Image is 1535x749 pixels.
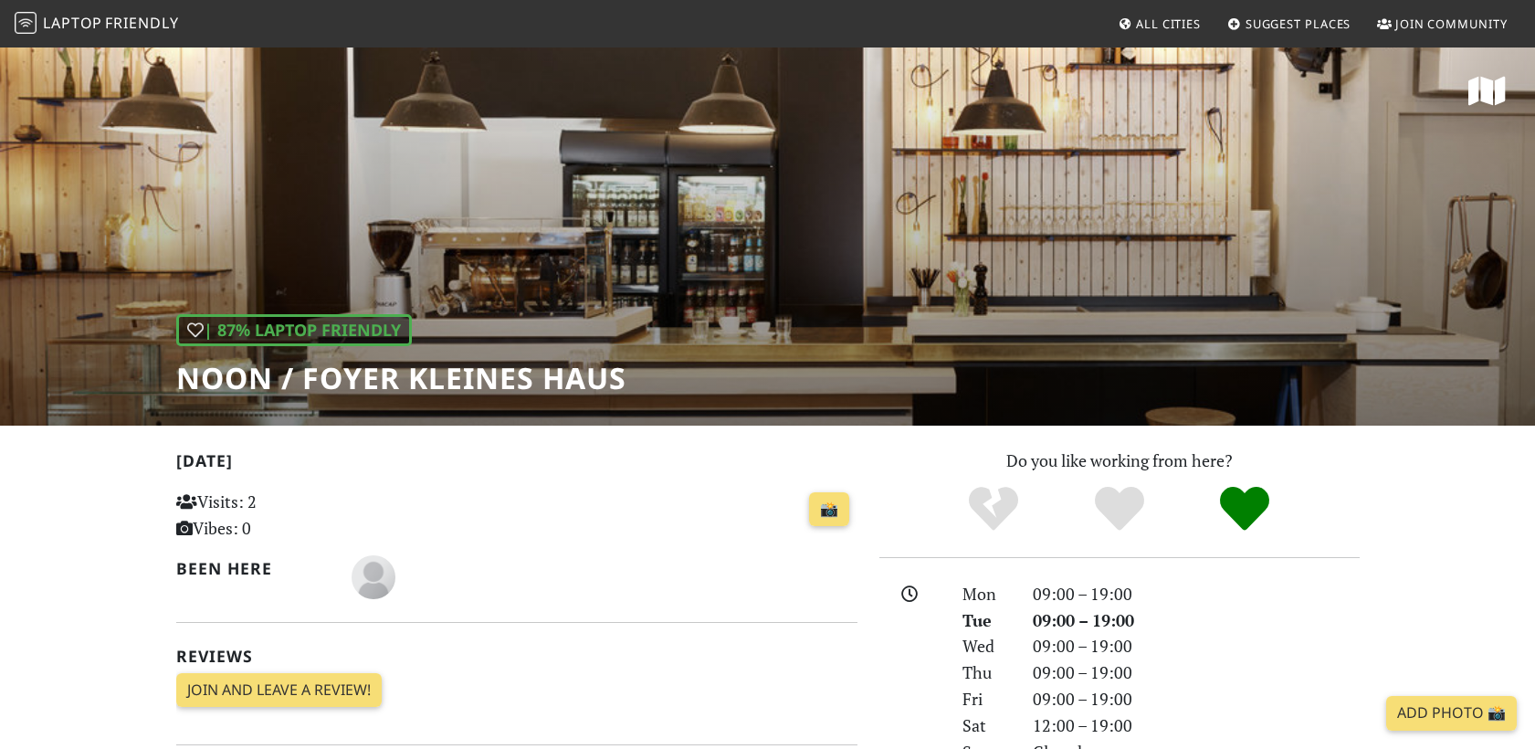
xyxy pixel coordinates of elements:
[15,8,179,40] a: LaptopFriendly LaptopFriendly
[1136,16,1201,32] span: All Cities
[1220,7,1359,40] a: Suggest Places
[1386,696,1517,731] a: Add Photo 📸
[176,559,331,578] h2: Been here
[951,607,1021,634] div: Tue
[176,489,389,542] p: Visits: 2 Vibes: 0
[1057,484,1183,534] div: Yes
[176,451,857,478] h2: [DATE]
[1110,7,1208,40] a: All Cities
[951,581,1021,607] div: Mon
[105,13,178,33] span: Friendly
[1022,633,1371,659] div: 09:00 – 19:00
[1246,16,1351,32] span: Suggest Places
[176,647,857,666] h2: Reviews
[951,712,1021,739] div: Sat
[1022,607,1371,634] div: 09:00 – 19:00
[951,633,1021,659] div: Wed
[809,492,849,527] a: 📸
[1022,659,1371,686] div: 09:00 – 19:00
[1022,686,1371,712] div: 09:00 – 19:00
[951,659,1021,686] div: Thu
[352,555,395,599] img: blank-535327c66bd565773addf3077783bbfce4b00ec00e9fd257753287c682c7fa38.png
[1022,712,1371,739] div: 12:00 – 19:00
[879,448,1360,474] p: Do you like working from here?
[1182,484,1308,534] div: Definitely!
[1022,581,1371,607] div: 09:00 – 19:00
[15,12,37,34] img: LaptopFriendly
[930,484,1057,534] div: No
[352,564,395,586] span: Paula Menzel
[43,13,102,33] span: Laptop
[176,361,626,396] h1: noon / Foyer Kleines Haus
[176,314,412,346] div: | 87% Laptop Friendly
[1370,7,1515,40] a: Join Community
[951,686,1021,712] div: Fri
[1395,16,1508,32] span: Join Community
[176,673,382,708] a: Join and leave a review!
